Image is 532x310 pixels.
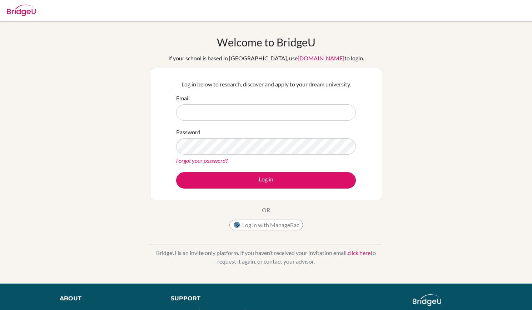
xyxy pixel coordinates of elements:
div: If your school is based in [GEOGRAPHIC_DATA], use to login. [168,54,364,62]
a: [DOMAIN_NAME] [298,55,344,61]
button: Log in [176,172,356,189]
a: Forgot your password? [176,157,228,164]
label: Email [176,94,190,102]
img: logo_white@2x-f4f0deed5e89b7ecb1c2cc34c3e3d731f90f0f143d5ea2071677605dd97b5244.png [413,294,442,306]
div: About [60,294,155,303]
p: BridgeU is an invite only platform. If you haven’t received your invitation email, to request it ... [150,249,382,266]
button: Log in with ManageBac [229,220,303,230]
h1: Welcome to BridgeU [217,36,315,49]
p: Log in below to research, discover and apply to your dream university. [176,80,356,89]
p: OR [262,206,270,214]
img: Bridge-U [7,5,36,16]
a: click here [348,249,371,256]
div: Support [171,294,259,303]
label: Password [176,128,200,136]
